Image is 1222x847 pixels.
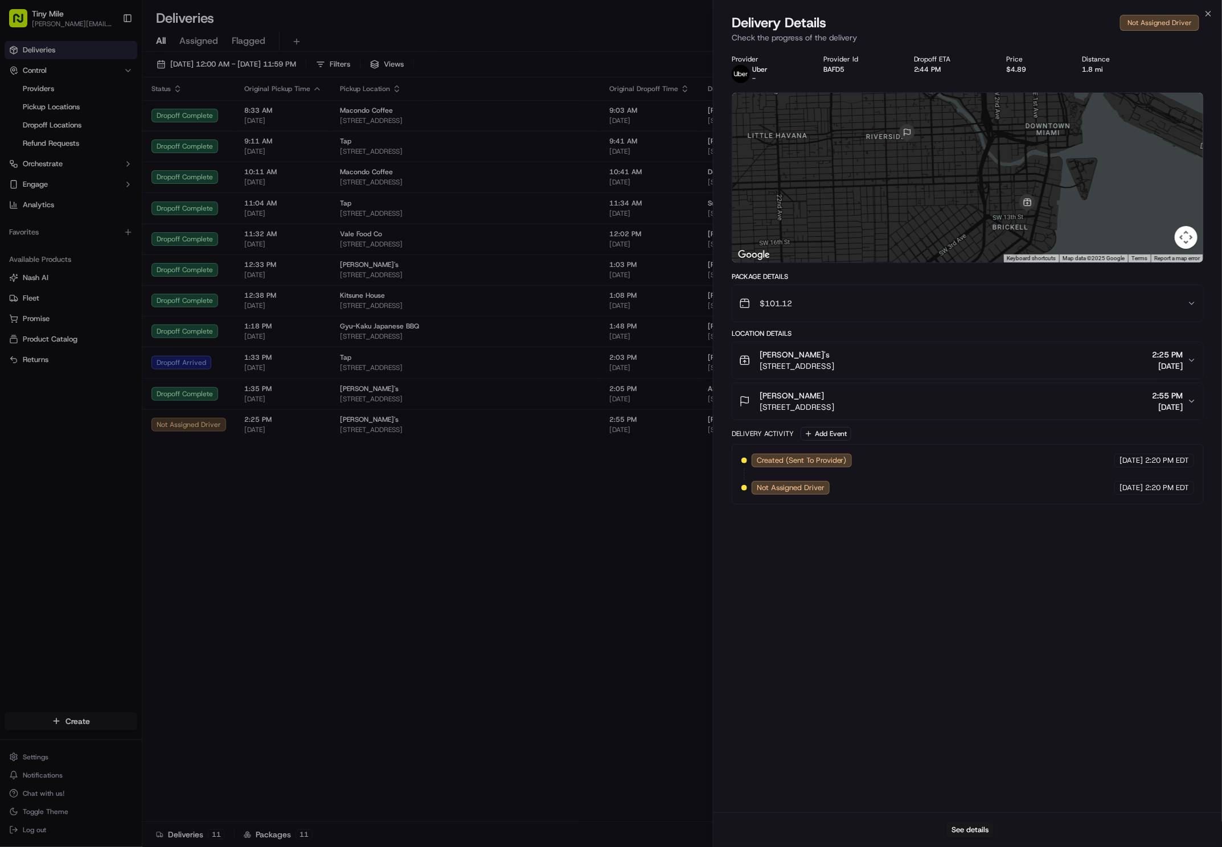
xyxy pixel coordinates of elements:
[732,329,1204,338] div: Location Details
[760,360,834,372] span: [STREET_ADDRESS]
[752,65,768,74] p: Uber
[1082,65,1148,74] div: 1.8 mi
[7,161,92,182] a: 📗Knowledge Base
[823,55,896,64] div: Provider Id
[1175,226,1198,249] button: Map camera controls
[735,248,773,262] a: Open this area in Google Maps (opens a new window)
[30,74,205,86] input: Got a question? Start typing here...
[752,74,756,83] span: -
[11,12,34,35] img: Nash
[39,121,144,130] div: We're available if you need us!
[801,427,851,441] button: Add Event
[1154,255,1200,261] a: Report a map error
[823,65,844,74] button: BAFD5
[914,55,989,64] div: Dropoff ETA
[80,193,138,202] a: Powered byPylon
[1145,455,1189,466] span: 2:20 PM EDT
[760,390,824,401] span: [PERSON_NAME]
[11,167,20,176] div: 📗
[946,822,994,838] button: See details
[1145,483,1189,493] span: 2:20 PM EDT
[757,483,825,493] span: Not Assigned Driver
[732,32,1204,43] p: Check the progress of the delivery
[1007,65,1064,74] div: $4.89
[11,109,32,130] img: 1736555255976-a54dd68f-1ca7-489b-9aae-adbdc363a1c4
[735,248,773,262] img: Google
[1063,255,1125,261] span: Map data ©2025 Google
[732,65,750,83] img: uber-new-logo.jpeg
[1131,255,1147,261] a: Terms (opens in new tab)
[1152,360,1183,372] span: [DATE]
[732,14,826,32] span: Delivery Details
[1152,390,1183,401] span: 2:55 PM
[1152,349,1183,360] span: 2:25 PM
[1120,455,1143,466] span: [DATE]
[732,272,1204,281] div: Package Details
[732,285,1203,322] button: $101.12
[39,109,187,121] div: Start new chat
[1082,55,1148,64] div: Distance
[732,383,1203,420] button: [PERSON_NAME][STREET_ADDRESS]2:55 PM[DATE]
[732,429,794,438] div: Delivery Activity
[732,342,1203,379] button: [PERSON_NAME]'s[STREET_ADDRESS]2:25 PM[DATE]
[760,401,834,413] span: [STREET_ADDRESS]
[914,65,989,74] div: 2:44 PM
[1120,483,1143,493] span: [DATE]
[760,298,792,309] span: $101.12
[23,166,87,177] span: Knowledge Base
[113,194,138,202] span: Pylon
[757,455,847,466] span: Created (Sent To Provider)
[760,349,830,360] span: [PERSON_NAME]'s
[96,167,105,176] div: 💻
[194,113,207,126] button: Start new chat
[1152,401,1183,413] span: [DATE]
[1007,55,1064,64] div: Price
[92,161,187,182] a: 💻API Documentation
[108,166,183,177] span: API Documentation
[11,46,207,64] p: Welcome 👋
[1007,254,1056,262] button: Keyboard shortcuts
[732,55,805,64] div: Provider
